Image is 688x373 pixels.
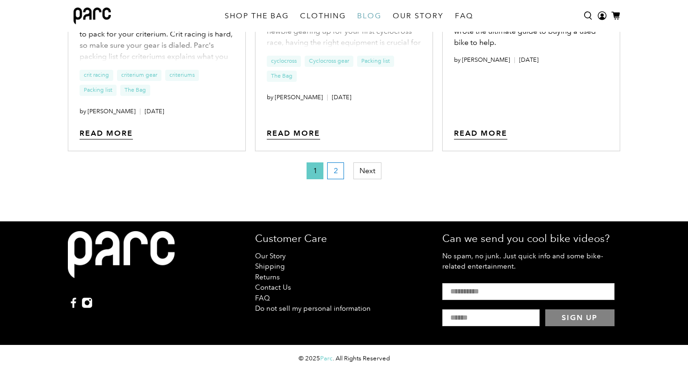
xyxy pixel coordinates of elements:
[255,294,270,302] a: FAQ
[299,355,334,362] p: © 2025 .
[267,94,323,101] a: by [PERSON_NAME]
[68,231,175,279] img: white parc logo on black background
[169,71,195,80] a: criteriums
[449,3,479,29] a: FAQ
[336,355,390,362] p: All Rights Reserved
[454,128,507,139] a: Read more
[454,56,510,64] a: by [PERSON_NAME]
[73,7,111,24] img: parc bag logo
[309,57,349,66] a: Cyclocross gear
[442,231,620,246] p: Can we send you cool bike videos?
[517,56,539,64] span: [DATE]
[84,86,112,95] a: Packing list
[353,162,381,179] a: Next
[255,304,371,313] a: Do not sell my personal information
[68,231,175,288] a: white parc logo on black background
[320,355,333,362] a: Parc
[255,262,285,271] a: Shipping
[294,3,351,29] a: CLOTHING
[124,86,146,95] a: The Bag
[305,161,383,181] nav: pagination
[267,128,320,139] a: Read more
[545,309,615,326] button: Sign Up
[442,251,620,272] p: No spam, no junk. Just quick info and some bike-related entertainment.
[80,108,136,115] a: by [PERSON_NAME]
[271,57,297,66] a: cyclocross
[327,162,344,179] a: 2
[255,252,285,260] a: Our Story
[121,71,157,80] a: criterium gear
[361,57,390,66] a: Packing list
[142,108,164,115] span: [DATE]
[255,273,280,281] a: Returns
[84,71,109,80] a: crit racing
[255,231,433,246] p: Customer Care
[387,3,449,29] a: OUR STORY
[80,128,133,139] a: Read more
[351,3,387,29] a: BLOG
[271,72,293,80] a: The Bag
[219,3,294,29] a: SHOP THE BAG
[329,94,351,101] span: [DATE]
[255,283,291,292] a: Contact Us
[307,162,323,179] a: 1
